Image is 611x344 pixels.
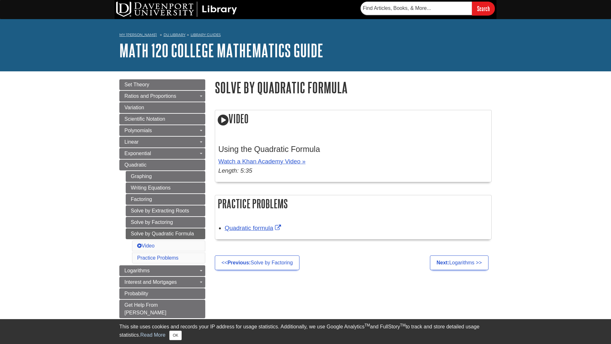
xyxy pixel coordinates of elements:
[119,277,205,288] a: Interest and Mortgages
[119,91,205,102] a: Ratios and Proportions
[119,125,205,136] a: Polynomials
[124,291,148,296] span: Probability
[119,102,205,113] a: Variation
[126,171,205,182] a: Graphing
[126,228,205,239] a: Solve by Quadratic Formula
[164,32,186,37] a: DU Library
[218,145,488,154] h3: Using the Quadratic Formula
[124,279,177,285] span: Interest and Mortgages
[119,79,205,318] div: Guide Page Menu
[137,255,179,261] a: Practice Problems
[119,137,205,147] a: Linear
[124,128,152,133] span: Polynomials
[124,105,144,110] span: Variation
[119,40,323,60] a: MATH 120 College Mathematics Guide
[119,32,157,38] a: My [PERSON_NAME]
[124,116,165,122] span: Scientific Notation
[140,332,165,338] a: Read More
[126,194,205,205] a: Factoring
[119,31,492,41] nav: breadcrumb
[119,114,205,125] a: Scientific Notation
[215,110,491,128] h2: Video
[119,79,205,90] a: Set Theory
[126,217,205,228] a: Solve by Factoring
[228,260,251,265] strong: Previous:
[137,243,155,248] a: Video
[124,268,150,273] span: Logarithms
[215,195,491,212] h2: Practice Problems
[124,302,166,315] span: Get Help From [PERSON_NAME]
[126,205,205,216] a: Solve by Extracting Roots
[400,323,405,327] sup: TM
[191,32,221,37] a: Library Guides
[119,160,205,170] a: Quadratic
[126,183,205,193] a: Writing Equations
[119,300,205,318] a: Get Help From [PERSON_NAME]
[124,82,149,87] span: Set Theory
[169,331,182,340] button: Close
[119,148,205,159] a: Exponential
[124,139,138,145] span: Linear
[119,288,205,299] a: Probability
[472,2,495,15] input: Search
[215,255,299,270] a: <<Previous:Solve by Factoring
[225,225,283,231] a: Link opens in new window
[218,167,252,174] em: Length: 5:35
[119,323,492,340] div: This site uses cookies and records your IP address for usage statistics. Additionally, we use Goo...
[361,2,472,15] input: Find Articles, Books, & More...
[361,2,495,15] form: Searches DU Library's articles, books, and more
[124,93,176,99] span: Ratios and Proportions
[124,162,146,168] span: Quadratic
[124,151,151,156] span: Exponential
[430,255,488,270] a: Next:Logarithms >>
[364,323,370,327] sup: TM
[116,2,237,17] img: DU Library
[215,79,492,96] h1: Solve by Quadratic Formula
[119,265,205,276] a: Logarithms
[218,158,305,165] a: Watch a Khan Academy Video »
[437,260,449,265] strong: Next:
